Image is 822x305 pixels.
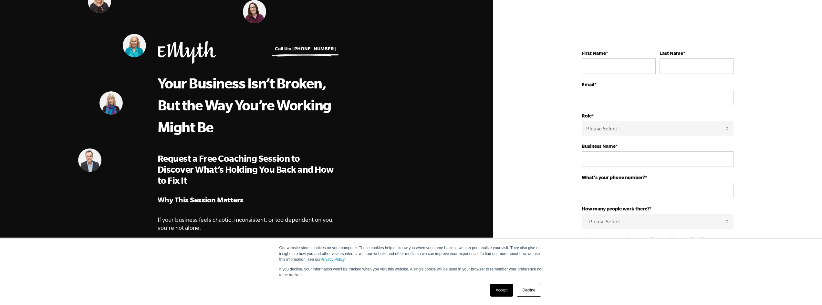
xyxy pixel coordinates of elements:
[660,50,683,56] strong: Last Name
[78,148,101,172] img: Nick Lawler, EMyth Business Coach
[158,153,334,185] span: Request a Free Coaching Session to Discover What’s Holding You Back and How to Fix It
[582,175,645,180] strong: What's your phone number?
[99,91,123,115] img: Mary Rydman, EMyth Business Coach
[158,196,244,204] strong: Why This Session Matters
[582,82,594,87] strong: Email
[582,206,650,211] strong: How many people work there?
[517,284,541,297] a: Decline
[279,245,543,262] p: Our website stores cookies on your computer. These cookies help us know you when you come back so...
[158,216,334,231] span: If your business feels chaotic, inconsistent, or too dependent on you, you're not alone.
[582,143,616,149] strong: Business Name
[321,257,345,262] a: Privacy Policy
[582,50,606,56] strong: First Name
[158,41,216,64] img: EMyth
[275,46,336,51] a: Call Us: [PHONE_NUMBER]
[158,75,331,135] span: Your Business Isn’t Broken, But the Way You’re Working Might Be
[123,34,146,57] img: Lynn Goza, EMyth Business Coach
[582,237,714,248] strong: What were your total revenues last year (in USD) for all your businesses?
[279,266,543,278] p: If you decline, your information won’t be tracked when you visit this website. A single cookie wi...
[490,284,513,297] a: Accept
[582,113,592,118] strong: Role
